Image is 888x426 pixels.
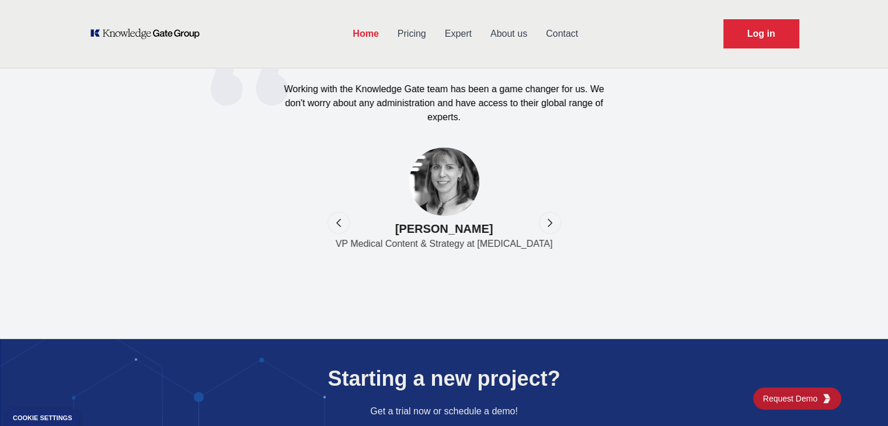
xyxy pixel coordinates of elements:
a: Contact [537,19,587,49]
a: Request Demo [723,19,799,48]
iframe: Chat Widget [830,370,888,426]
p: Get a trial now or schedule a demo! [370,404,518,418]
div: Working with the Knowledge Gate team has been a game changer for us. We don't worry about any adm... [275,82,614,124]
h2: [PERSON_NAME] [275,216,614,237]
a: Expert [436,19,481,49]
a: Home [343,19,388,49]
button: next [539,212,561,234]
img: KGG [822,394,831,403]
a: KOL Knowledge Platform: Talk to Key External Experts (KEE) [89,28,208,40]
div: Cookie settings [13,415,72,421]
span: Request Demo [763,393,822,404]
img: quotes [211,39,288,106]
a: About us [481,19,537,49]
div: VP Medical Content & Strategy at [MEDICAL_DATA] [336,237,553,251]
button: previous [328,212,350,234]
a: Request DemoKGG [753,387,841,410]
img: Bonnie Kuehl [409,148,479,216]
a: Pricing [388,19,436,49]
div: Віджет чату [830,370,888,426]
